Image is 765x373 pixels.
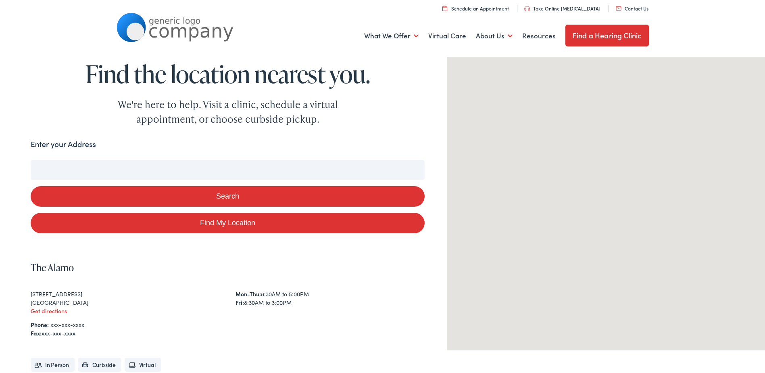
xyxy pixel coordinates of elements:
a: Contact Us [616,5,648,12]
div: [GEOGRAPHIC_DATA] [31,298,220,307]
a: Find My Location [31,213,425,233]
a: xxx-xxx-xxxx [50,321,84,329]
div: 8:30AM to 5:00PM 8:30AM to 3:00PM [236,290,425,307]
strong: Fri: [236,298,244,306]
a: Schedule an Appointment [442,5,509,12]
div: xxx-xxx-xxxx [31,329,425,337]
a: Resources [522,21,556,51]
button: Search [31,186,425,207]
h1: Find the location nearest you. [31,61,425,87]
a: What We Offer [364,21,419,51]
a: Get directions [31,307,67,315]
div: [STREET_ADDRESS] [31,290,220,298]
strong: Phone: [31,321,49,329]
img: utility icon [616,6,621,10]
a: The Alamo [31,261,74,274]
strong: Fax: [31,329,42,337]
input: Enter your address or zip code [31,160,425,180]
img: utility icon [442,6,447,11]
div: We're here to help. Visit a clinic, schedule a virtual appointment, or choose curbside pickup. [99,97,357,126]
label: Enter your Address [31,138,96,150]
li: In Person [31,358,75,372]
a: Virtual Care [428,21,466,51]
img: utility icon [524,6,530,11]
a: Find a Hearing Clinic [565,25,649,46]
li: Virtual [125,358,161,372]
a: Take Online [MEDICAL_DATA] [524,5,600,12]
strong: Mon-Thu: [236,290,261,298]
a: About Us [476,21,513,51]
li: Curbside [78,358,121,372]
